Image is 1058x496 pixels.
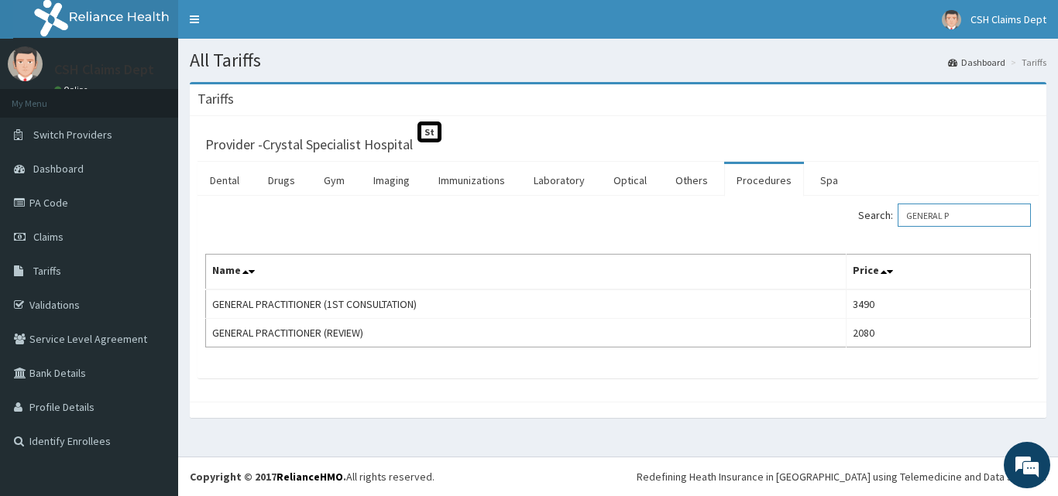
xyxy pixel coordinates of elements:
span: St [417,121,441,142]
a: Drugs [256,164,307,197]
span: CSH Claims Dept [970,12,1046,26]
div: Redefining Heath Insurance in [GEOGRAPHIC_DATA] using Telemedicine and Data Science! [637,469,1046,484]
td: GENERAL PRACTITIONER (1ST CONSULTATION) [206,289,847,319]
a: Immunizations [426,164,517,197]
h3: Tariffs [198,92,234,106]
footer: All rights reserved. [178,457,1058,496]
span: Claims [33,230,64,244]
img: User Image [8,46,43,81]
a: RelianceHMO [277,470,343,484]
strong: Copyright © 2017 . [190,470,346,484]
h3: Provider - Crystal Specialist Hospital [205,138,413,152]
textarea: Type your message and hit 'Enter' [8,331,295,385]
div: Minimize live chat window [254,8,291,45]
img: User Image [942,10,961,29]
li: Tariffs [1007,56,1046,69]
a: Laboratory [521,164,597,197]
a: Others [663,164,720,197]
div: Chat with us now [81,87,260,107]
a: Procedures [724,164,804,197]
th: Price [846,255,1030,290]
td: 2080 [846,319,1030,347]
a: Imaging [361,164,422,197]
p: CSH Claims Dept [54,63,154,77]
span: Switch Providers [33,128,112,142]
a: Dental [198,164,252,197]
a: Spa [808,164,850,197]
input: Search: [898,204,1031,227]
a: Optical [601,164,659,197]
h1: All Tariffs [190,50,1046,70]
th: Name [206,255,847,290]
a: Gym [311,164,357,197]
a: Dashboard [948,56,1005,69]
label: Search: [858,204,1031,227]
td: 3490 [846,289,1030,319]
span: Tariffs [33,264,61,278]
a: Online [54,84,91,95]
img: d_794563401_company_1708531726252_794563401 [29,77,63,116]
span: Dashboard [33,162,84,176]
td: GENERAL PRACTITIONER (REVIEW) [206,319,847,347]
span: We're online! [90,149,214,306]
